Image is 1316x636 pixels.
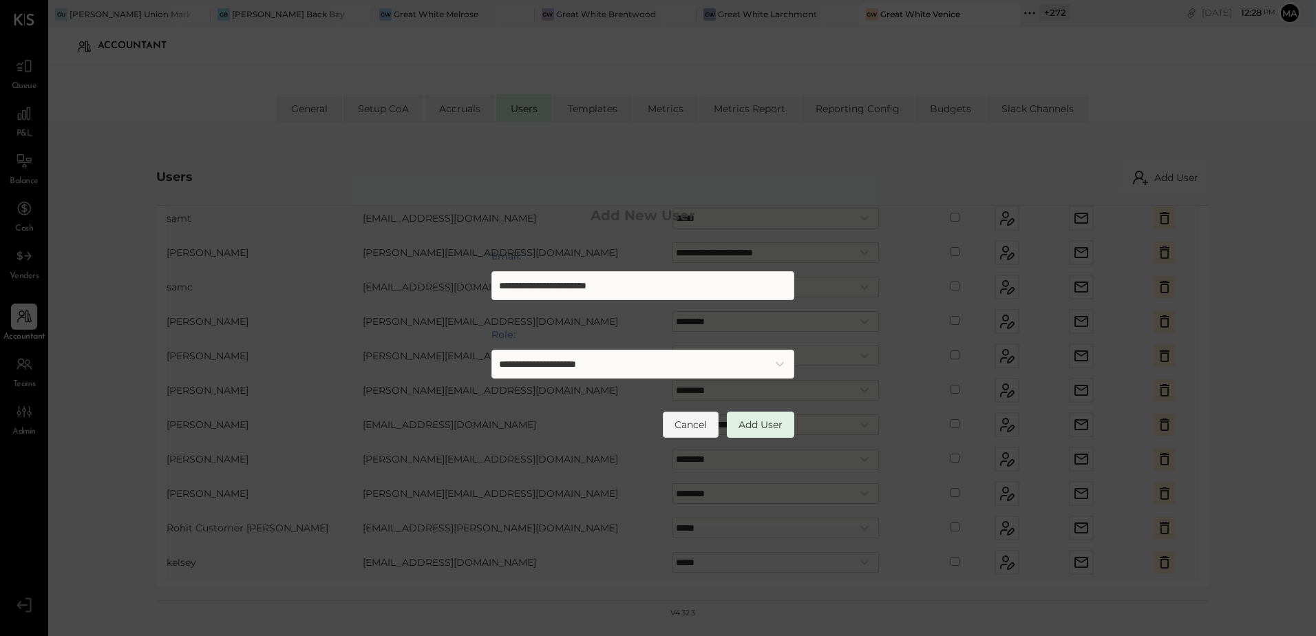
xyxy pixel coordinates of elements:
label: Email: [491,249,794,263]
div: Add User Modal [471,178,815,458]
h2: Add New User [491,198,794,233]
label: Role: [491,328,794,341]
button: Cancel [663,412,719,438]
button: Add User [727,412,794,438]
